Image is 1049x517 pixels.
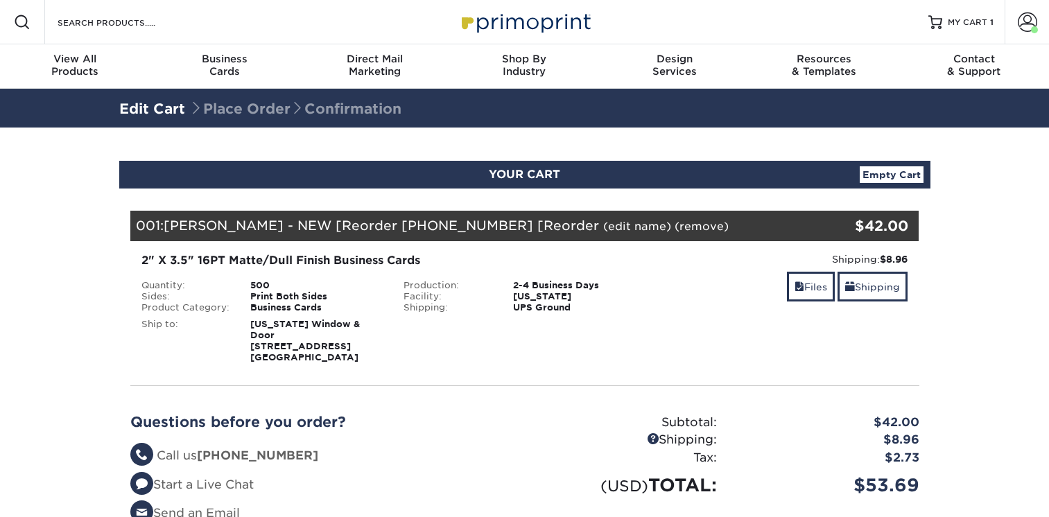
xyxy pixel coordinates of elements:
div: 001: [130,211,788,241]
div: 2-4 Business Days [503,280,656,291]
span: Business [150,53,300,65]
div: Subtotal: [525,414,727,432]
div: Product Category: [131,302,241,313]
div: Shipping: [393,302,503,313]
div: [US_STATE] [503,291,656,302]
a: Edit Cart [119,100,185,117]
div: UPS Ground [503,302,656,313]
div: Marketing [300,53,449,78]
span: Shop By [449,53,599,65]
h2: Questions before you order? [130,414,514,430]
div: Ship to: [131,319,241,363]
a: DesignServices [600,44,749,89]
input: SEARCH PRODUCTS..... [56,14,191,30]
a: Resources& Templates [749,44,899,89]
span: Contact [899,53,1049,65]
strong: [PHONE_NUMBER] [197,448,318,462]
a: Contact& Support [899,44,1049,89]
div: Services [600,53,749,78]
div: $2.73 [727,449,930,467]
span: MY CART [948,17,987,28]
a: (edit name) [603,220,671,233]
span: Direct Mail [300,53,449,65]
span: files [795,281,804,292]
small: (USD) [600,477,648,495]
div: Production: [393,280,503,291]
div: & Support [899,53,1049,78]
div: $8.96 [727,431,930,449]
span: [PERSON_NAME] - NEW [Reorder [PHONE_NUMBER] [Reorder [164,218,599,233]
div: Shipping: [666,252,908,266]
div: Tax: [525,449,727,467]
span: Resources [749,53,899,65]
div: 500 [240,280,393,291]
a: Direct MailMarketing [300,44,449,89]
a: Shop ByIndustry [449,44,599,89]
span: Design [600,53,749,65]
a: Empty Cart [860,166,924,183]
span: 1 [990,17,994,27]
div: 2" X 3.5" 16PT Matte/Dull Finish Business Cards [141,252,645,269]
div: Business Cards [240,302,393,313]
div: Sides: [131,291,241,302]
a: Shipping [838,272,908,301]
div: Facility: [393,291,503,302]
a: (remove) [675,220,729,233]
div: Shipping: [525,431,727,449]
div: $42.00 [788,216,909,236]
a: BusinessCards [150,44,300,89]
div: $42.00 [727,414,930,432]
div: Quantity: [131,280,241,291]
div: Print Both Sides [240,291,393,302]
div: & Templates [749,53,899,78]
div: TOTAL: [525,472,727,498]
div: Industry [449,53,599,78]
span: YOUR CART [489,168,560,181]
a: Start a Live Chat [130,477,254,491]
span: shipping [845,281,855,292]
div: Cards [150,53,300,78]
span: Place Order Confirmation [189,100,401,117]
li: Call us [130,447,514,465]
a: Files [787,272,835,301]
strong: $8.96 [880,254,908,265]
img: Primoprint [456,7,594,37]
strong: [US_STATE] Window & Door [STREET_ADDRESS] [GEOGRAPHIC_DATA] [250,319,360,362]
div: $53.69 [727,472,930,498]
